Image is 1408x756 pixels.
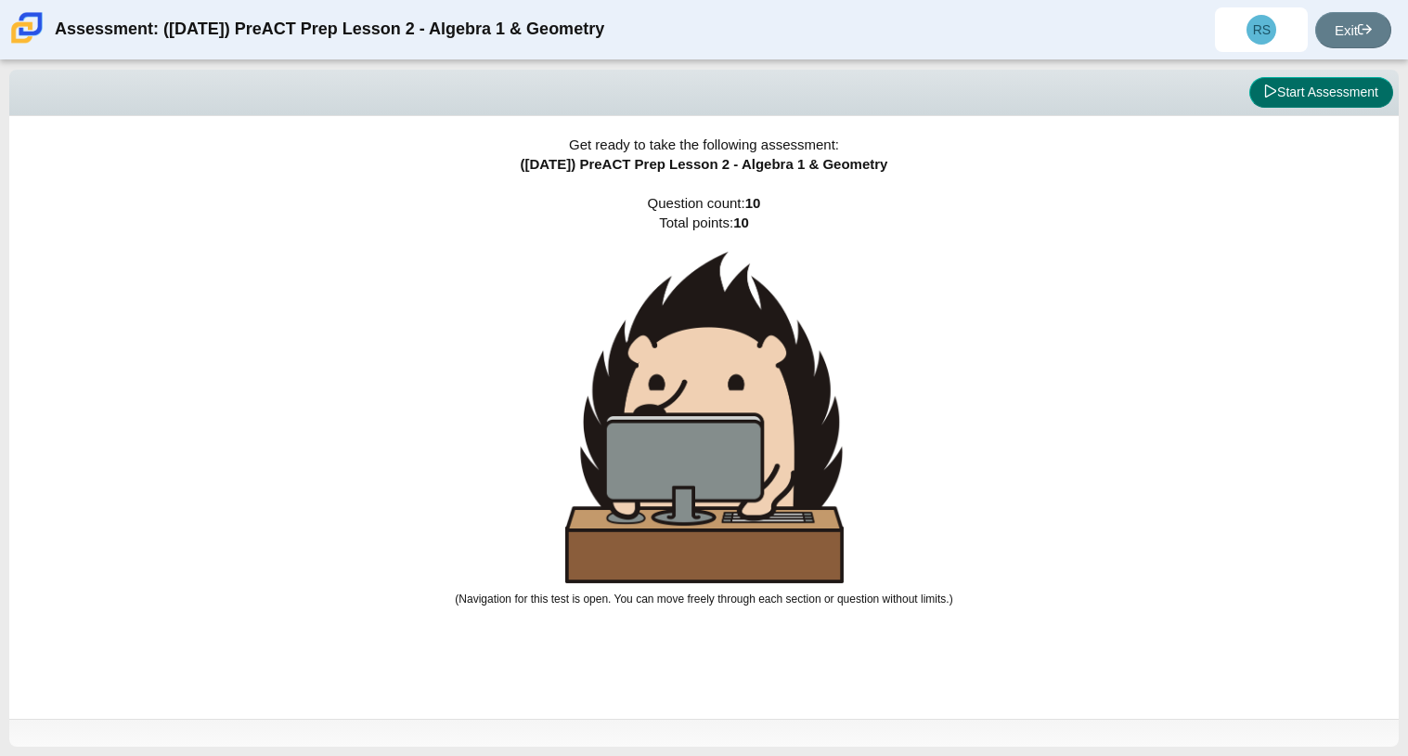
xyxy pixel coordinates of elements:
div: Assessment: ([DATE]) PreACT Prep Lesson 2 - Algebra 1 & Geometry [55,7,604,52]
button: Start Assessment [1249,77,1393,109]
span: Get ready to take the following assessment: [569,137,839,152]
img: Carmen School of Science & Technology [7,8,46,47]
a: Carmen School of Science & Technology [7,34,46,50]
b: 10 [733,215,749,230]
b: 10 [745,195,761,211]
a: Exit [1315,12,1391,48]
img: hedgehog-behind-computer-large.png [565,252,844,583]
span: ([DATE]) PreACT Prep Lesson 2 - Algebra 1 & Geometry [521,156,888,172]
span: RS [1253,23,1271,36]
small: (Navigation for this test is open. You can move freely through each section or question without l... [455,593,952,606]
span: Question count: Total points: [455,195,952,606]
